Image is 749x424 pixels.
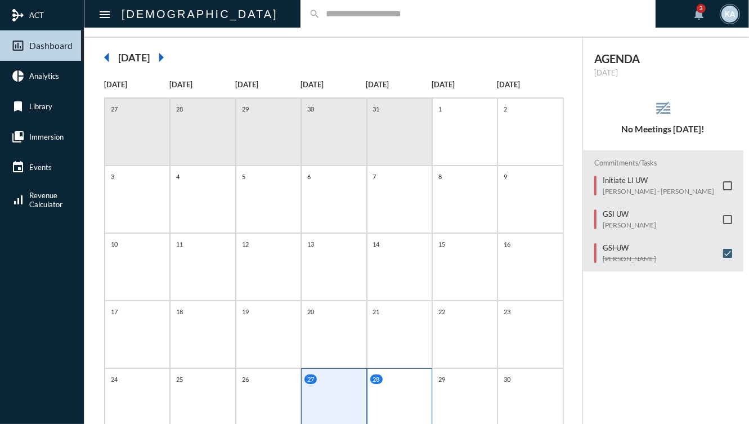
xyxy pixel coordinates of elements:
[173,307,186,316] p: 18
[432,80,497,89] p: [DATE]
[29,72,59,81] span: Analytics
[108,374,120,384] p: 24
[436,172,445,181] p: 8
[692,7,706,21] mat-icon: notifications
[304,239,317,249] p: 13
[501,307,513,316] p: 23
[98,8,111,21] mat-icon: Side nav toggle icon
[370,239,383,249] p: 14
[29,102,52,111] span: Library
[304,374,317,384] p: 27
[118,51,150,64] h2: [DATE]
[603,176,714,185] p: Initiate LI UW
[11,39,25,52] mat-icon: insert_chart_outlined
[11,130,25,144] mat-icon: collections_bookmark
[436,104,445,114] p: 1
[436,374,448,384] p: 29
[29,11,44,20] span: ACT
[721,6,738,23] div: KA
[370,374,383,384] p: 28
[301,80,366,89] p: [DATE]
[603,255,656,263] p: [PERSON_NAME]
[309,8,320,20] mat-icon: search
[108,172,117,181] p: 3
[108,239,120,249] p: 10
[583,124,743,134] h5: No Meetings [DATE]!
[122,5,278,23] h2: [DEMOGRAPHIC_DATA]
[594,159,732,167] h2: Commitments/Tasks
[104,80,169,89] p: [DATE]
[436,307,448,316] p: 22
[603,209,656,218] p: GSI UW
[150,46,172,69] mat-icon: arrow_right
[654,99,672,118] mat-icon: reorder
[96,46,118,69] mat-icon: arrow_left
[304,172,313,181] p: 6
[173,374,186,384] p: 25
[370,104,383,114] p: 31
[239,104,252,114] p: 29
[11,69,25,83] mat-icon: pie_chart
[304,104,317,114] p: 30
[29,41,73,51] span: Dashboard
[29,191,62,209] span: Revenue Calculator
[501,172,510,181] p: 9
[697,4,706,13] div: 3
[370,172,379,181] p: 7
[603,187,714,195] p: [PERSON_NAME] - [PERSON_NAME]
[239,374,252,384] p: 26
[173,172,182,181] p: 4
[594,52,732,65] h2: AGENDA
[501,104,510,114] p: 2
[366,80,432,89] p: [DATE]
[239,239,252,249] p: 12
[436,239,448,249] p: 15
[603,243,656,252] p: GSI UW
[11,193,25,207] mat-icon: signal_cellular_alt
[173,239,186,249] p: 11
[93,3,116,25] button: Toggle sidenav
[497,80,562,89] p: [DATE]
[29,163,52,172] span: Events
[370,307,383,316] p: 21
[108,104,120,114] p: 27
[108,307,120,316] p: 17
[11,160,25,174] mat-icon: event
[11,8,25,22] mat-icon: mediation
[304,307,317,316] p: 20
[501,239,513,249] p: 16
[29,132,64,141] span: Immersion
[501,374,513,384] p: 30
[169,80,235,89] p: [DATE]
[239,172,248,181] p: 5
[235,80,301,89] p: [DATE]
[239,307,252,316] p: 19
[173,104,186,114] p: 28
[11,100,25,113] mat-icon: bookmark
[603,221,656,229] p: [PERSON_NAME]
[594,68,732,77] p: [DATE]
